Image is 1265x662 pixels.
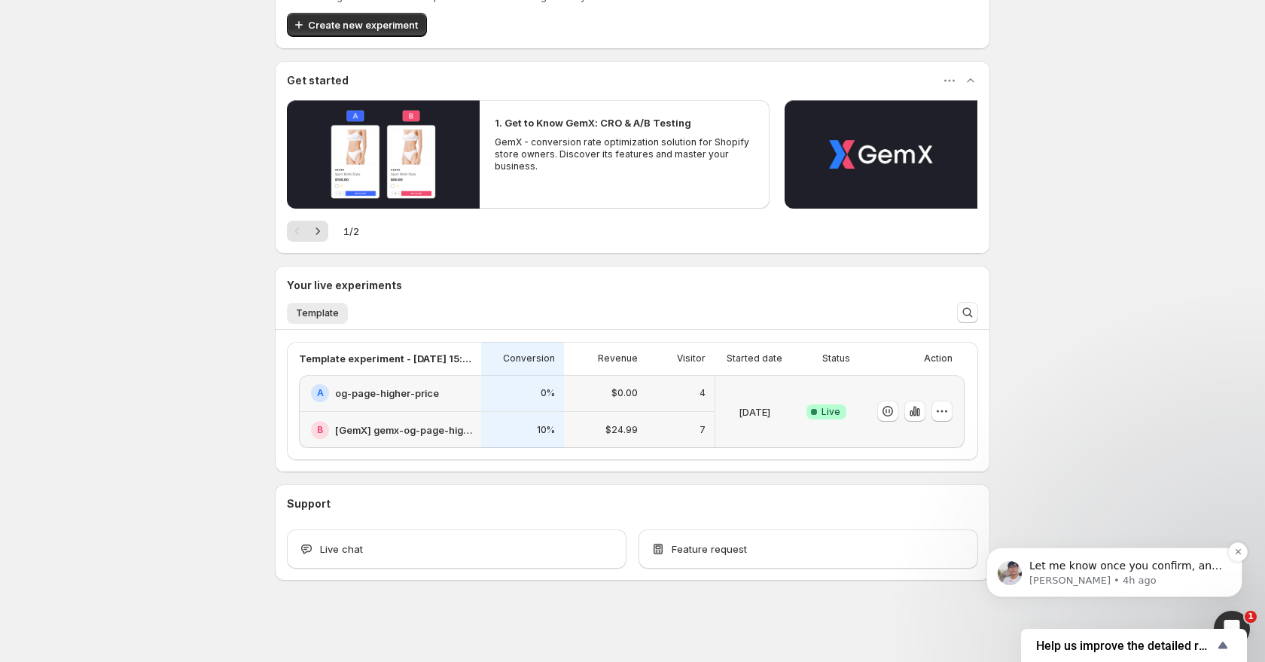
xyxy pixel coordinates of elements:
[320,541,363,557] span: Live chat
[495,136,754,172] p: GemX - conversion rate optimization solution for Shopify store owners. Discover its features and ...
[299,351,472,366] p: Template experiment - [DATE] 15:25:13
[317,424,323,436] h2: B
[343,224,359,239] span: 1 / 2
[335,423,472,438] h2: [GemX] gemx-og-page-higher-price
[1214,611,1250,647] iframe: Intercom live chat
[700,424,706,436] p: 7
[537,424,555,436] p: 10%
[66,121,260,135] p: Message from Antony, sent 4h ago
[727,352,782,365] p: Started date
[317,387,324,399] h2: A
[503,352,555,365] p: Conversion
[287,13,427,37] button: Create new experiment
[739,404,770,419] p: [DATE]
[287,496,331,511] h3: Support
[1245,611,1257,623] span: 1
[66,106,260,121] p: Let me know once you confirm, and I'll proceed with the update on my side.
[495,115,691,130] h2: 1. Get to Know GemX: CRO & A/B Testing
[287,221,328,242] nav: Pagination
[957,302,978,323] button: Search and filter results
[785,100,977,209] button: Play video
[541,387,555,399] p: 0%
[287,100,480,209] button: Play video
[964,453,1265,621] iframe: Intercom notifications message
[924,352,953,365] p: Action
[308,17,418,32] span: Create new experiment
[287,73,349,88] h3: Get started
[1036,636,1232,654] button: Show survey - Help us improve the detailed report for A/B campaigns
[611,387,638,399] p: $0.00
[672,541,747,557] span: Feature request
[821,406,840,418] span: Live
[700,387,706,399] p: 4
[307,221,328,242] button: Next
[598,352,638,365] p: Revenue
[23,95,279,145] div: message notification from Antony, 4h ago. Let me know once you confirm, and I'll proceed with the...
[677,352,706,365] p: Visitor
[287,278,402,293] h3: Your live experiments
[264,90,284,109] button: Dismiss notification
[1036,639,1214,653] span: Help us improve the detailed report for A/B campaigns
[296,307,339,319] span: Template
[605,424,638,436] p: $24.99
[34,108,58,133] img: Profile image for Antony
[822,352,850,365] p: Status
[335,386,439,401] h2: og-page-higher-price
